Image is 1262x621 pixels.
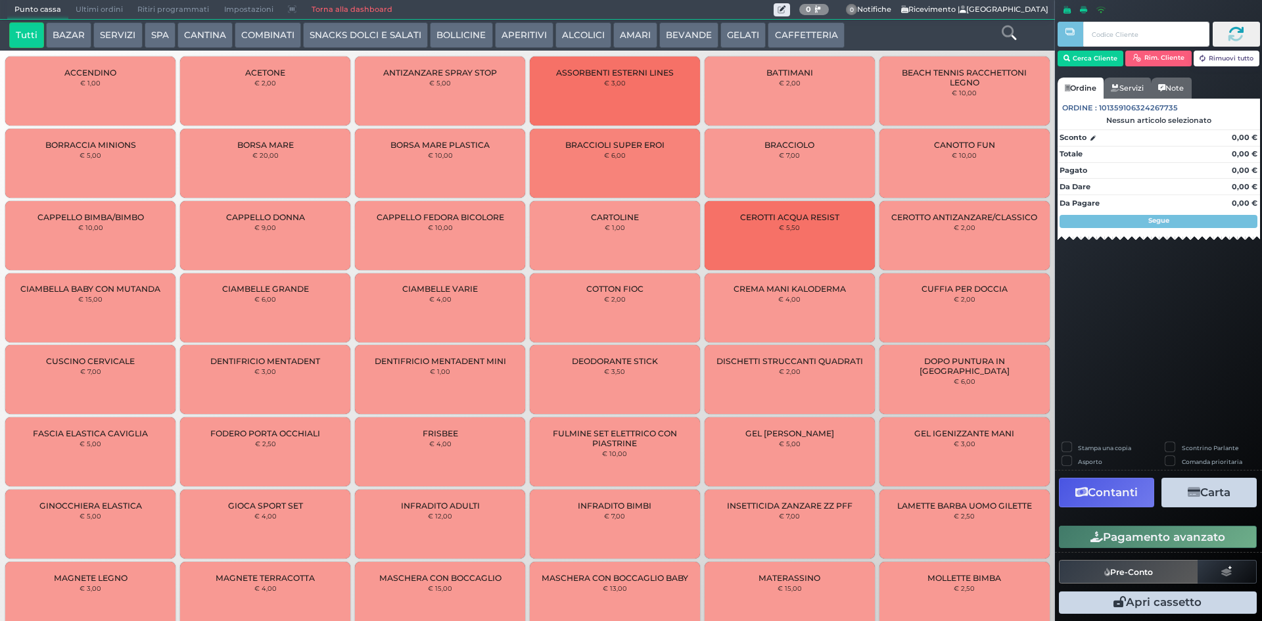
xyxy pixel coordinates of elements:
button: Pagamento avanzato [1059,526,1257,548]
strong: Segue [1148,216,1169,225]
small: € 5,00 [80,440,101,448]
span: 101359106324267735 [1099,103,1178,114]
span: CAPPELLO DONNA [226,212,305,222]
span: INSETTICIDA ZANZARE ZZ PFF [727,501,853,511]
button: APERITIVI [495,22,553,49]
strong: Totale [1060,149,1083,158]
span: DEODORANTE STICK [572,356,658,366]
span: FRISBEE [423,428,458,438]
small: € 3,50 [604,367,625,375]
button: SERVIZI [93,22,142,49]
span: GIOCA SPORT SET [228,501,303,511]
a: Ordine [1058,78,1104,99]
small: € 7,00 [80,367,101,375]
small: € 3,00 [80,584,101,592]
button: Carta [1161,478,1257,507]
b: 0 [806,5,811,14]
button: AMARI [613,22,657,49]
span: CIAMBELLA BABY CON MUTANDA [20,284,160,294]
input: Codice Cliente [1083,22,1209,47]
small: € 2,00 [954,223,975,231]
small: € 5,00 [779,440,801,448]
small: € 3,00 [604,79,626,87]
strong: 0,00 € [1232,133,1257,142]
small: € 5,00 [80,151,101,159]
span: Ultimi ordini [68,1,130,19]
span: DISCHETTI STRUCCANTI QUADRATI [716,356,863,366]
small: € 5,50 [779,223,800,231]
span: BORSA MARE [237,140,294,150]
div: Nessun articolo selezionato [1058,116,1260,125]
button: Cerca Cliente [1058,51,1124,66]
span: DENTIFRICIO MENTADENT [210,356,320,366]
span: CAPPELLO BIMBA/BIMBO [37,212,144,222]
small: € 4,00 [778,295,801,303]
span: INFRADITO BIMBI [578,501,651,511]
span: BATTIMANI [766,68,813,78]
strong: 0,00 € [1232,198,1257,208]
small: € 2,50 [954,512,975,520]
small: € 3,00 [254,367,276,375]
small: € 15,00 [778,584,802,592]
span: ACCENDINO [64,68,116,78]
small: € 6,00 [604,151,626,159]
span: CUSCINO CERVICALE [46,356,135,366]
button: Apri cassetto [1059,591,1257,614]
span: BORSA MARE PLASTICA [390,140,490,150]
span: GINOCCHIERA ELASTICA [39,501,142,511]
span: FODERO PORTA OCCHIALI [210,428,320,438]
small: € 1,00 [430,367,450,375]
small: € 7,00 [779,512,800,520]
button: SPA [145,22,175,49]
span: MAGNETE LEGNO [54,573,128,583]
span: BEACH TENNIS RACCHETTONI LEGNO [890,68,1038,87]
span: ACETONE [245,68,285,78]
span: BORRACCIA MINIONS [45,140,136,150]
a: Note [1151,78,1191,99]
small: € 1,00 [605,223,625,231]
span: FULMINE SET ELETTRICO CON PIASTRINE [541,428,689,448]
button: GELATI [720,22,766,49]
span: MAGNETE TERRACOTTA [216,573,315,583]
small: € 6,00 [254,295,276,303]
button: CAFFETTERIA [768,22,844,49]
small: € 2,00 [779,79,801,87]
span: CEROTTO ANTIZANZARE/CLASSICO [891,212,1037,222]
label: Comanda prioritaria [1182,457,1242,466]
small: € 13,00 [603,584,627,592]
span: BRACCIOLI SUPER EROI [565,140,665,150]
span: Ritiri programmati [130,1,216,19]
button: BAZAR [46,22,91,49]
strong: 0,00 € [1232,182,1257,191]
small: € 2,50 [954,584,975,592]
button: Tutti [9,22,44,49]
small: € 7,00 [604,512,625,520]
span: DENTIFRICIO MENTADENT MINI [375,356,506,366]
span: FASCIA ELASTICA CAVIGLIA [33,428,148,438]
span: CAPPELLO FEDORA BICOLORE [377,212,504,222]
button: ALCOLICI [555,22,611,49]
label: Scontrino Parlante [1182,444,1238,452]
small: € 10,00 [78,223,103,231]
a: Torna alla dashboard [304,1,399,19]
small: € 5,00 [80,512,101,520]
small: € 4,00 [254,512,277,520]
span: BRACCIOLO [764,140,814,150]
button: CANTINA [177,22,233,49]
span: LAMETTE BARBA UOMO GILETTE [897,501,1032,511]
label: Stampa una copia [1078,444,1131,452]
strong: Sconto [1060,132,1087,143]
small: € 10,00 [952,151,977,159]
span: INFRADITO ADULTI [401,501,480,511]
small: € 2,00 [779,367,801,375]
span: MOLLETTE BIMBA [927,573,1001,583]
span: CARTOLINE [591,212,639,222]
small: € 5,00 [429,79,451,87]
span: Impostazioni [217,1,281,19]
strong: 0,00 € [1232,149,1257,158]
button: Contanti [1059,478,1154,507]
small: € 10,00 [428,223,453,231]
small: € 9,00 [254,223,276,231]
span: GEL IGENIZZANTE MANI [914,428,1014,438]
a: Servizi [1104,78,1151,99]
